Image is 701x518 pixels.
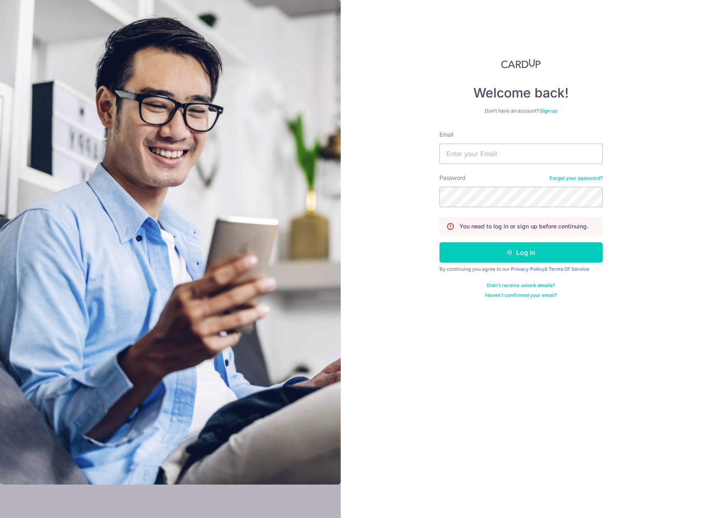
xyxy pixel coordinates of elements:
[459,222,588,230] p: You need to log in or sign up before continuing.
[485,292,557,299] a: Haven't confirmed your email?
[501,59,541,69] img: CardUp Logo
[550,175,603,182] a: Forgot your password?
[487,282,555,289] a: Didn't receive unlock details?
[439,85,603,101] h4: Welcome back!
[439,242,603,263] button: Log in
[540,108,557,114] a: Sign up
[439,108,603,114] div: Don’t have an account?
[548,266,589,272] a: Terms Of Service
[511,266,544,272] a: Privacy Policy
[439,174,466,182] label: Password
[439,131,453,139] label: Email
[439,266,603,272] div: By continuing you agree to our &
[439,144,603,164] input: Enter your Email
